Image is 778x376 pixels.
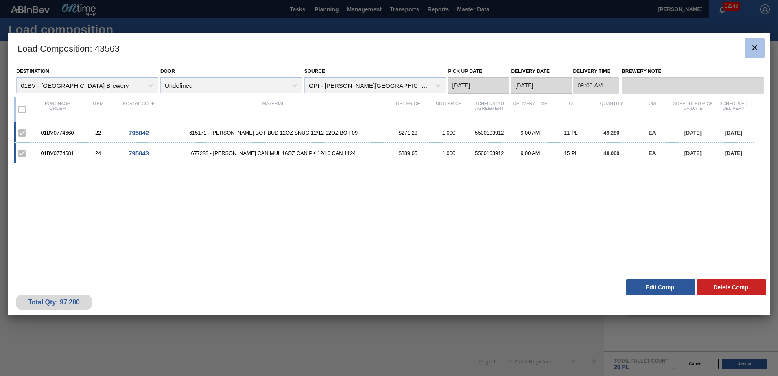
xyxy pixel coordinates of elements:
span: EA [649,130,656,136]
span: [DATE] [725,130,742,136]
span: 795842 [129,129,149,136]
label: Delivery Date [511,68,549,74]
div: Material [159,101,388,118]
label: Destination [16,68,49,74]
div: 1,000 [428,130,469,136]
button: Edit Comp. [626,279,695,295]
div: 11 PL [551,130,591,136]
span: 615171 - CARR BOT BUD 12OZ SNUG 12/12 12OZ BOT 09 [159,130,388,136]
div: Total Qty: 97,280 [22,299,86,306]
div: 01BV0774660 [37,130,78,136]
div: Net Price [388,101,428,118]
span: EA [649,150,656,156]
span: [DATE] [725,150,742,156]
div: Purchase order [37,101,78,118]
h3: Load Composition : 43563 [8,33,770,63]
label: Source [304,68,325,74]
div: 9:00 AM [510,150,551,156]
div: UM [632,101,673,118]
div: Unit Price [428,101,469,118]
span: 795843 [129,150,149,157]
div: 01BV0774681 [37,150,78,156]
div: $389.05 [388,150,428,156]
div: Go to Order [118,150,159,157]
div: Scheduled Pick up Date [673,101,713,118]
div: Scheduled Delivery [713,101,754,118]
div: $271.28 [388,130,428,136]
label: Pick up Date [448,68,482,74]
span: 49,280 [603,130,619,136]
div: 1,000 [428,150,469,156]
input: mm/dd/yyyy [511,77,572,94]
div: Go to Order [118,129,159,136]
label: Brewery Note [622,66,764,77]
div: 5500103912 [469,150,510,156]
div: 9:00 AM [510,130,551,136]
input: mm/dd/yyyy [448,77,509,94]
div: Quantity [591,101,632,118]
span: [DATE] [684,150,702,156]
div: 24 [78,150,118,156]
label: Door [160,68,175,74]
div: Scheduling Agreement [469,101,510,118]
label: Delivery Time [573,66,619,77]
span: 677228 - CARR CAN MUL 16OZ CAN PK 12/16 CAN 1124 [159,150,388,156]
div: Item [78,101,118,118]
span: [DATE] [684,130,702,136]
button: Delete Comp. [697,279,766,295]
div: 22 [78,130,118,136]
div: Lot [551,101,591,118]
div: 15 PL [551,150,591,156]
span: 48,000 [603,150,619,156]
div: Delivery Time [510,101,551,118]
div: Portal code [118,101,159,118]
div: 5500103912 [469,130,510,136]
